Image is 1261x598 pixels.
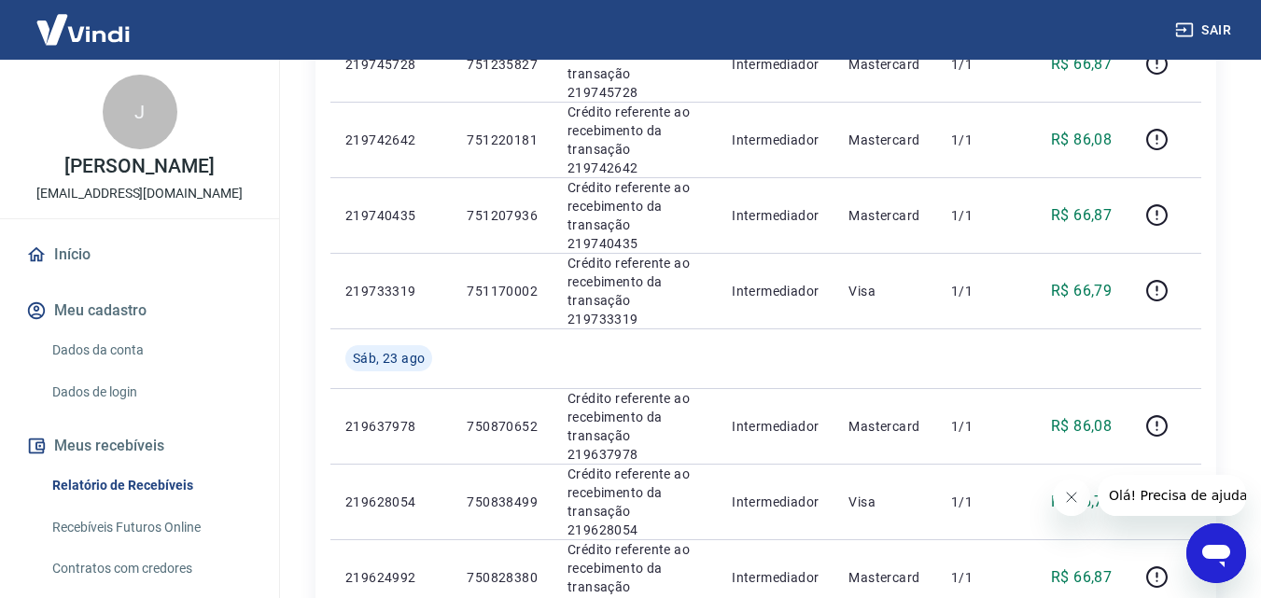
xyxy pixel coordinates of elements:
[22,425,257,466] button: Meus recebíveis
[567,27,702,102] p: Crédito referente ao recebimento da transação 219745728
[732,131,819,149] p: Intermediador
[45,373,257,411] a: Dados de login
[22,1,144,58] img: Vindi
[1051,204,1112,227] p: R$ 66,87
[1186,523,1246,583] iframe: Botão para abrir a janela de mensagens
[1051,566,1112,589] p: R$ 66,87
[848,568,921,587] p: Mastercard
[848,493,921,511] p: Visa
[45,331,257,369] a: Dados da conta
[848,206,921,225] p: Mastercard
[345,206,437,225] p: 219740435
[951,493,1006,511] p: 1/1
[345,417,437,436] p: 219637978
[951,206,1006,225] p: 1/1
[345,55,437,74] p: 219745728
[567,389,702,464] p: Crédito referente ao recebimento da transação 219637978
[567,178,702,253] p: Crédito referente ao recebimento da transação 219740435
[345,493,437,511] p: 219628054
[1051,129,1112,151] p: R$ 86,08
[36,184,243,203] p: [EMAIL_ADDRESS][DOMAIN_NAME]
[732,568,819,587] p: Intermediador
[467,568,538,587] p: 750828380
[1051,491,1112,513] p: R$ 66,79
[1051,280,1112,302] p: R$ 66,79
[1051,53,1112,76] p: R$ 66,87
[951,417,1006,436] p: 1/1
[1053,479,1090,516] iframe: Fechar mensagem
[732,55,819,74] p: Intermediador
[951,568,1006,587] p: 1/1
[848,282,921,300] p: Visa
[848,417,921,436] p: Mastercard
[467,493,538,511] p: 750838499
[22,290,257,331] button: Meu cadastro
[1051,415,1112,438] p: R$ 86,08
[732,493,819,511] p: Intermediador
[345,568,437,587] p: 219624992
[353,349,425,368] span: Sáb, 23 ago
[64,157,214,176] p: [PERSON_NAME]
[1098,475,1246,516] iframe: Mensagem da empresa
[848,131,921,149] p: Mastercard
[467,206,538,225] p: 751207936
[951,282,1006,300] p: 1/1
[732,206,819,225] p: Intermediador
[22,234,257,275] a: Início
[951,55,1006,74] p: 1/1
[1171,13,1239,48] button: Sair
[732,282,819,300] p: Intermediador
[345,131,437,149] p: 219742642
[467,417,538,436] p: 750870652
[467,131,538,149] p: 751220181
[11,13,157,28] span: Olá! Precisa de ajuda?
[467,282,538,300] p: 751170002
[848,55,921,74] p: Mastercard
[467,55,538,74] p: 751235827
[45,549,257,588] a: Contratos com credores
[732,417,819,436] p: Intermediador
[567,465,702,539] p: Crédito referente ao recebimento da transação 219628054
[567,254,702,328] p: Crédito referente ao recebimento da transação 219733319
[45,508,257,547] a: Recebíveis Futuros Online
[567,103,702,177] p: Crédito referente ao recebimento da transação 219742642
[103,75,177,149] div: J
[951,131,1006,149] p: 1/1
[45,466,257,505] a: Relatório de Recebíveis
[345,282,437,300] p: 219733319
